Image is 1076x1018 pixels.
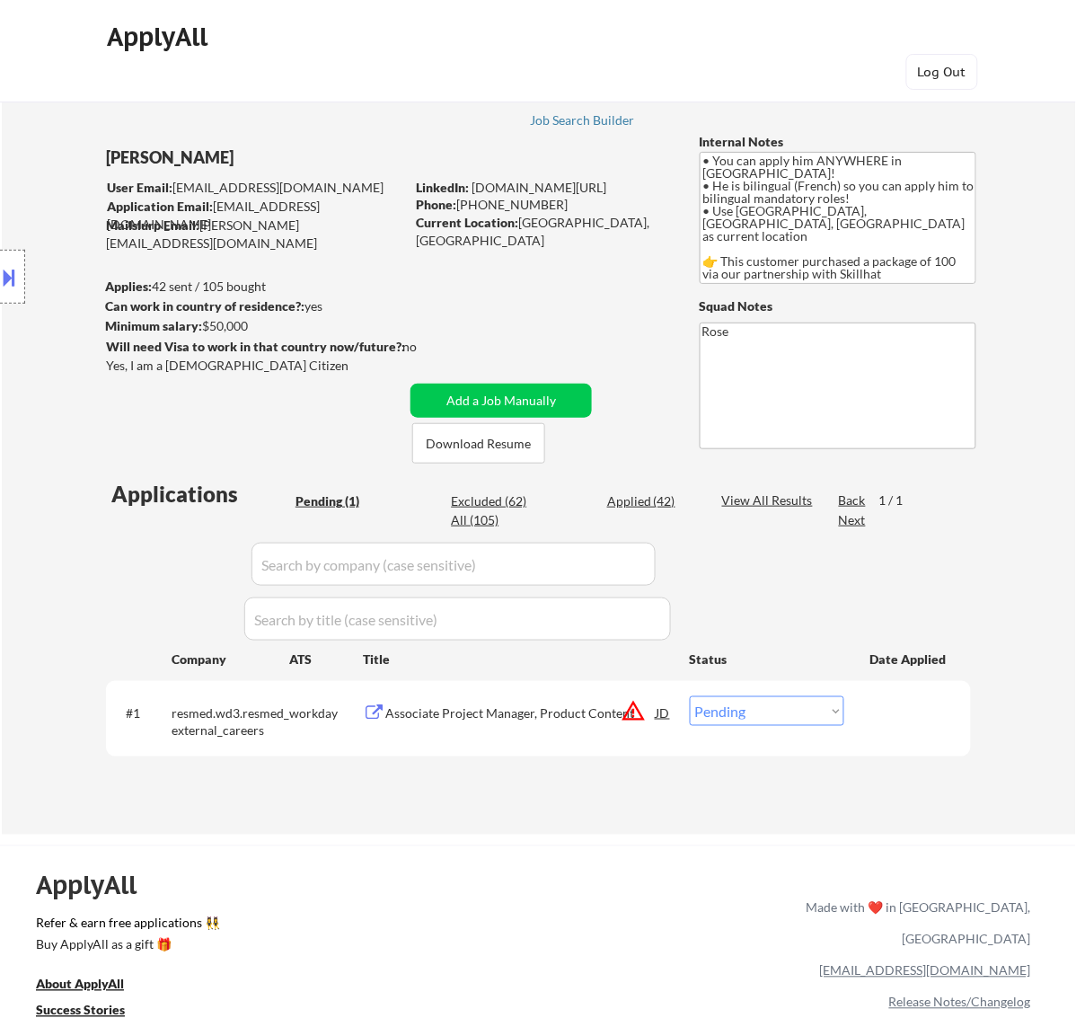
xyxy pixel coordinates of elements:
div: Applied (42) [607,492,697,510]
div: [GEOGRAPHIC_DATA], [GEOGRAPHIC_DATA] [416,214,670,249]
div: Title [363,651,673,668]
input: Search by company (case sensitive) [251,543,656,586]
div: Internal Notes [700,133,976,151]
div: Applications [111,483,289,505]
div: 1 / 1 [879,491,921,509]
div: workday [289,704,363,722]
div: All (105) [451,511,541,529]
div: ATS [289,651,363,668]
div: Status [690,642,844,675]
div: no [402,338,454,356]
div: Associate Project Manager, Product Content [385,704,657,722]
input: Search by title (case sensitive) [244,598,671,641]
div: Date Applied [870,651,949,668]
div: View All Results [722,491,818,509]
button: Add a Job Manually [410,384,592,418]
button: warning_amber [621,699,646,724]
div: #1 [126,704,157,722]
div: Company [172,651,289,668]
div: Excluded (62) [451,492,541,510]
strong: LinkedIn: [416,180,469,195]
a: [EMAIL_ADDRESS][DOMAIN_NAME] [820,963,1031,978]
a: Buy ApplyAll as a gift 🎁 [36,936,216,959]
div: resmed.wd3.resmed_external_careers [172,704,289,739]
div: Squad Notes [700,297,976,315]
div: [PHONE_NUMBER] [416,196,670,214]
div: ApplyAll [36,871,157,901]
a: About ApplyAll [36,976,149,998]
a: Job Search Builder [530,113,635,131]
u: Success Stories [36,1003,125,1018]
strong: Current Location: [416,215,518,230]
div: Next [839,511,868,529]
button: Log Out [906,54,978,90]
button: Download Resume [412,423,545,464]
a: Refer & earn free applications 👯‍♀️ [36,917,431,936]
div: Made with ❤️ in [GEOGRAPHIC_DATA], [GEOGRAPHIC_DATA] [799,892,1031,955]
div: Buy ApplyAll as a gift 🎁 [36,939,216,952]
a: Release Notes/Changelog [889,995,1031,1010]
a: [DOMAIN_NAME][URL] [472,180,606,195]
div: ApplyAll [107,22,213,52]
div: Job Search Builder [530,114,635,127]
div: Pending (1) [295,492,385,510]
div: Back [839,491,868,509]
strong: Phone: [416,197,456,212]
u: About ApplyAll [36,977,124,992]
div: JD [655,696,673,729]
